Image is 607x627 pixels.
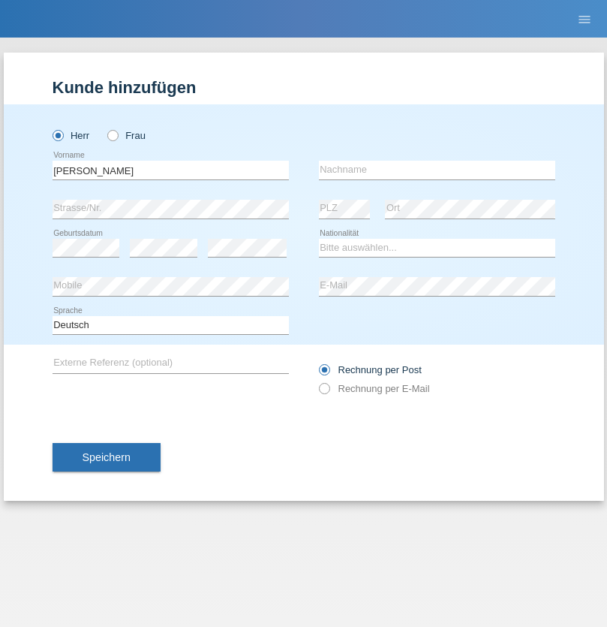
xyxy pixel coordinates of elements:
[53,130,90,141] label: Herr
[577,12,592,27] i: menu
[319,383,430,394] label: Rechnung per E-Mail
[569,14,599,23] a: menu
[319,364,329,383] input: Rechnung per Post
[319,383,329,402] input: Rechnung per E-Mail
[107,130,117,140] input: Frau
[53,443,161,472] button: Speichern
[83,451,131,463] span: Speichern
[53,130,62,140] input: Herr
[107,130,146,141] label: Frau
[319,364,422,375] label: Rechnung per Post
[53,78,555,97] h1: Kunde hinzufügen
